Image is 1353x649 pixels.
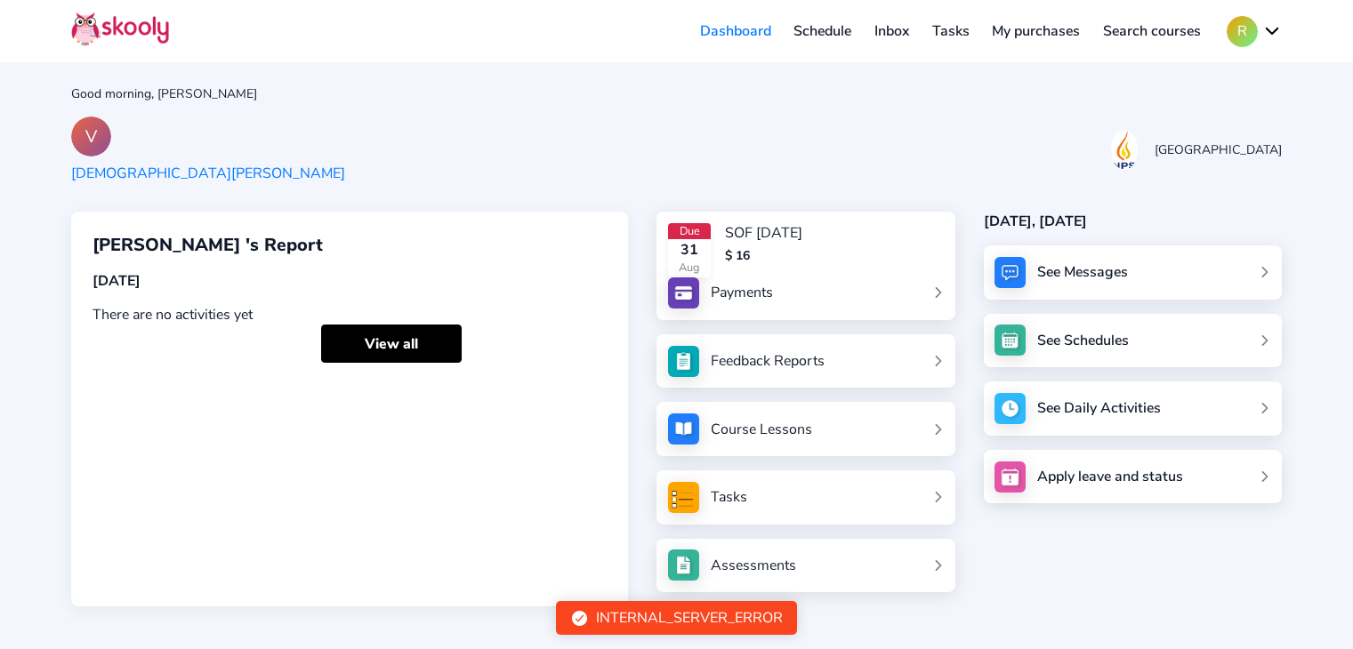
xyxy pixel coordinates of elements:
a: Inbox [863,17,921,45]
div: V [71,116,111,156]
div: There are no activities yet [93,305,607,324]
img: 20170717074618169820408676579146e5rDExiun0FCoEly0V.png [1111,130,1138,170]
div: Aug [668,260,712,276]
div: Assessments [711,556,796,575]
img: payments.jpg [668,277,699,308]
a: Payments [668,277,944,308]
img: apply_leave.jpg [995,461,1026,493]
img: assessments.jpg [668,549,699,581]
div: INTERNAL_SERVER_ERROR [596,608,783,628]
a: Schedule [783,17,864,45]
div: See Daily Activities [1037,398,1161,418]
a: Tasks [921,17,981,45]
a: Tasks [668,482,944,513]
a: Assessments [668,549,944,581]
div: $ 16 [725,247,802,264]
a: View all [321,324,462,363]
a: See Daily Activities [984,381,1282,436]
div: [GEOGRAPHIC_DATA] [1155,141,1282,158]
div: Tasks [711,487,747,507]
span: [PERSON_NAME] 's Report [93,233,323,257]
a: Dashboard [689,17,783,45]
div: [DATE], [DATE] [984,212,1282,231]
img: messages.jpg [995,257,1026,288]
a: Search courses [1091,17,1212,45]
div: [DATE] [93,271,607,291]
div: Course Lessons [711,420,812,439]
div: Apply leave and status [1037,467,1183,486]
div: 31 [668,240,712,260]
a: See Schedules [984,314,1282,368]
div: Feedback Reports [711,351,825,371]
div: See Schedules [1037,331,1129,350]
div: [DEMOGRAPHIC_DATA][PERSON_NAME] [71,164,345,183]
a: Apply leave and status [984,450,1282,504]
img: see_atten.jpg [668,346,699,377]
img: Skooly [71,12,169,46]
div: Due [668,223,712,239]
img: tasksForMpWeb.png [668,482,699,513]
div: Payments [711,283,773,302]
button: Rchevron down outline [1227,16,1282,47]
a: Feedback Reports [668,346,944,377]
div: SOF [DATE] [725,223,802,243]
img: schedule.jpg [995,324,1026,356]
a: My purchases [980,17,1091,45]
div: See Messages [1037,262,1128,282]
img: activity.jpg [995,393,1026,424]
img: courses.jpg [668,413,699,445]
a: Course Lessons [668,413,944,445]
div: Good morning, [PERSON_NAME] [71,85,1282,102]
ion-icon: checkmark circle [570,609,589,628]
